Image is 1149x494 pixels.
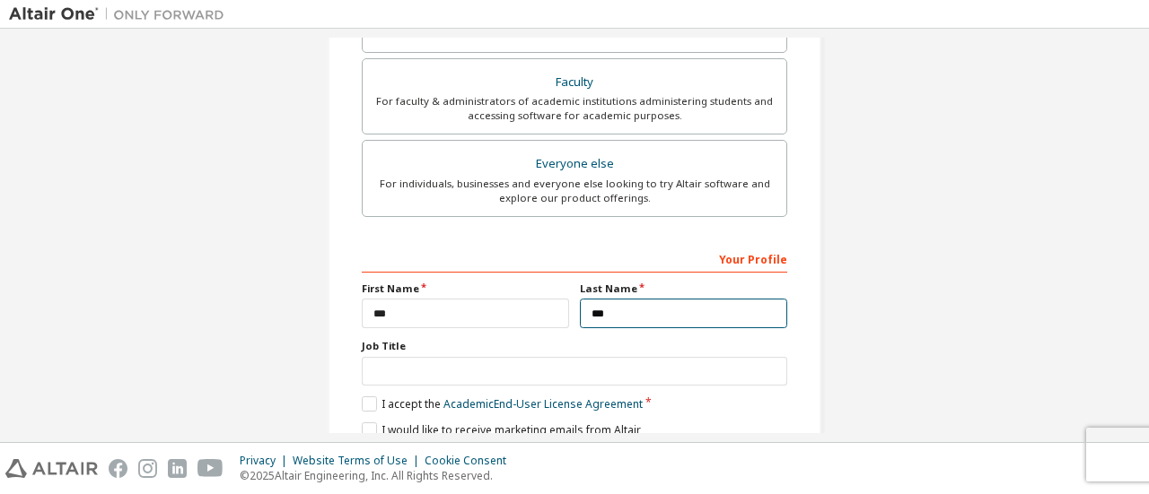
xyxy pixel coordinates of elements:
[362,244,787,273] div: Your Profile
[373,177,776,205] div: For individuals, businesses and everyone else looking to try Altair software and explore our prod...
[240,468,517,483] p: © 2025 Altair Engineering, Inc. All Rights Reserved.
[168,459,187,478] img: linkedin.svg
[293,454,425,468] div: Website Terms of Use
[5,459,98,478] img: altair_logo.svg
[362,282,569,296] label: First Name
[240,454,293,468] div: Privacy
[362,422,641,438] label: I would like to receive marketing emails from Altair
[373,94,776,123] div: For faculty & administrators of academic institutions administering students and accessing softwa...
[197,459,224,478] img: youtube.svg
[373,152,776,177] div: Everyone else
[580,282,787,296] label: Last Name
[109,459,127,478] img: facebook.svg
[443,396,643,412] a: Academic End-User License Agreement
[138,459,157,478] img: instagram.svg
[9,5,233,23] img: Altair One
[425,454,517,468] div: Cookie Consent
[362,396,643,412] label: I accept the
[362,339,787,353] label: Job Title
[373,70,776,95] div: Faculty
